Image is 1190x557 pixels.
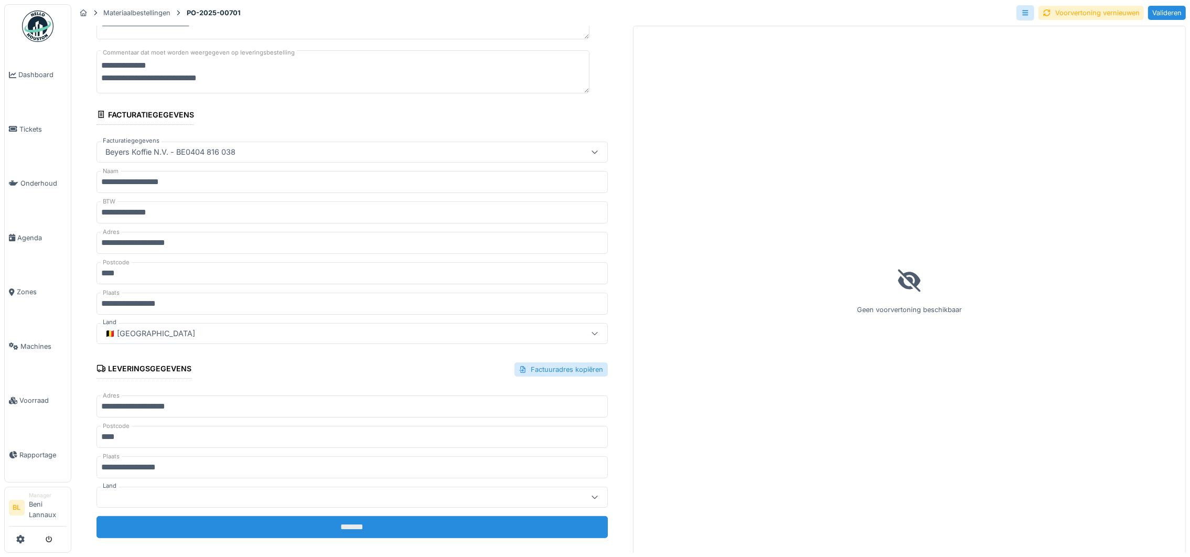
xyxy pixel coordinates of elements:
li: Beni Lannaux [29,491,67,524]
span: Rapportage [19,450,67,460]
label: Plaats [101,452,122,461]
label: Land [101,481,119,490]
label: Land [101,318,119,327]
div: Facturatiegegevens [97,107,194,125]
span: Onderhoud [20,178,67,188]
span: Machines [20,341,67,351]
label: Naam [101,167,121,176]
a: Agenda [5,211,71,265]
a: Voorraad [5,373,71,428]
li: BL [9,500,25,516]
label: Commentaar dat moet worden weergegeven op leveringsbestelling [101,46,297,59]
div: Voorvertoning vernieuwen [1038,6,1144,20]
span: Dashboard [18,70,67,80]
div: Valideren [1148,6,1186,20]
label: Postcode [101,422,132,431]
a: Machines [5,319,71,374]
span: Zones [17,287,67,297]
span: Voorraad [19,395,67,405]
div: Materiaalbestellingen [103,8,170,18]
label: Plaats [101,288,122,297]
a: Dashboard [5,48,71,102]
label: Facturatiegegevens [101,136,162,145]
a: Rapportage [5,428,71,483]
div: Factuuradres kopiëren [514,362,608,377]
div: Manager [29,491,67,499]
img: Badge_color-CXgf-gQk.svg [22,10,53,42]
label: Adres [101,391,122,400]
span: Tickets [19,124,67,134]
span: Agenda [17,233,67,243]
div: Beyers Koffie N.V. - BE0404 816 038 [101,146,240,158]
a: Tickets [5,102,71,157]
a: BL ManagerBeni Lannaux [9,491,67,527]
a: Zones [5,265,71,319]
strong: PO-2025-00701 [183,8,245,18]
label: Postcode [101,258,132,267]
label: BTW [101,197,117,206]
div: Geen voorvertoning beschikbaar [633,26,1186,555]
label: Adres [101,228,122,237]
div: Leveringsgegevens [97,361,191,379]
a: Onderhoud [5,156,71,211]
div: 🇧🇪 [GEOGRAPHIC_DATA] [101,328,199,339]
